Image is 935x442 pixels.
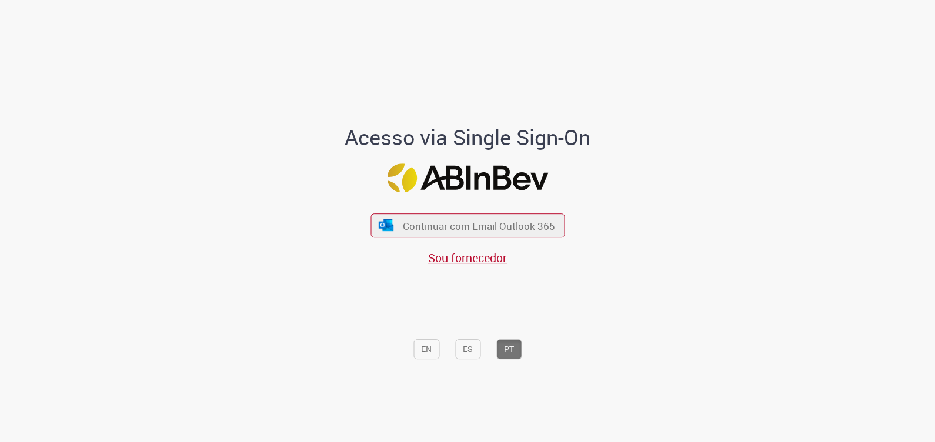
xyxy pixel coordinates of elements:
[378,219,395,231] img: ícone Azure/Microsoft 360
[403,219,555,232] span: Continuar com Email Outlook 365
[413,339,439,359] button: EN
[455,339,480,359] button: ES
[496,339,522,359] button: PT
[428,250,507,266] a: Sou fornecedor
[387,163,548,192] img: Logo ABInBev
[370,213,565,237] button: ícone Azure/Microsoft 360 Continuar com Email Outlook 365
[305,126,631,149] h1: Acesso via Single Sign-On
